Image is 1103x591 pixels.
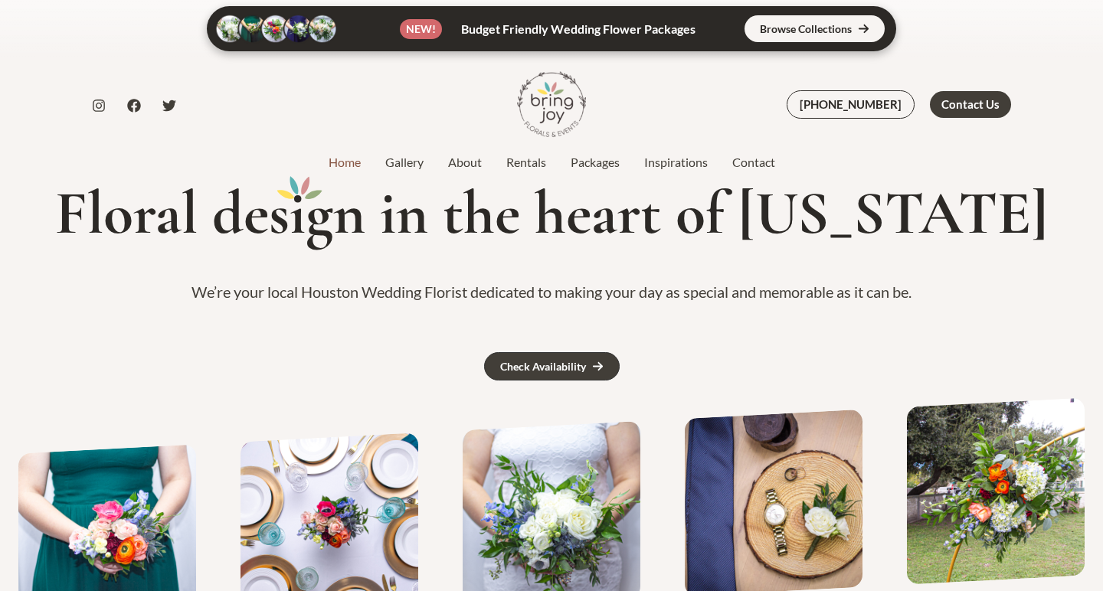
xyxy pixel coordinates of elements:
[92,99,106,113] a: Instagram
[373,153,436,171] a: Gallery
[500,361,586,372] div: Check Availability
[517,70,586,139] img: Bring Joy
[720,153,787,171] a: Contact
[290,180,306,247] mark: i
[316,151,787,174] nav: Site Navigation
[18,278,1085,306] p: We’re your local Houston Wedding Florist dedicated to making your day as special and memorable as...
[558,153,632,171] a: Packages
[632,153,720,171] a: Inspirations
[484,352,620,380] a: Check Availability
[162,99,176,113] a: Twitter
[787,90,915,119] a: [PHONE_NUMBER]
[930,91,1011,118] a: Contact Us
[127,99,141,113] a: Facebook
[436,153,494,171] a: About
[494,153,558,171] a: Rentals
[316,153,373,171] a: Home
[18,180,1085,247] h1: Floral des gn in the heart of [US_STATE]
